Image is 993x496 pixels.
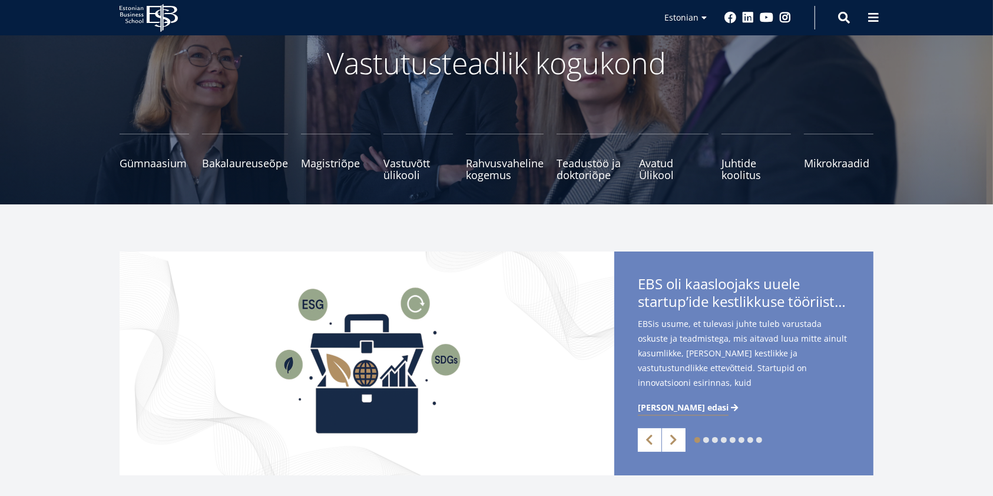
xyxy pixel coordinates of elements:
[638,402,729,414] span: [PERSON_NAME] edasi
[638,275,850,314] span: EBS oli kaasloojaks uuele
[703,437,709,443] a: 2
[638,293,850,310] span: startup’ide kestlikkuse tööriistakastile
[639,157,709,181] span: Avatud Ülikool
[120,134,189,181] a: Gümnaasium
[721,437,727,443] a: 4
[301,134,370,181] a: Magistriõpe
[694,437,700,443] a: 1
[184,45,809,81] p: Vastutusteadlik kogukond
[383,157,453,181] span: Vastuvõtt ülikooli
[804,134,873,181] a: Mikrokraadid
[557,157,626,181] span: Teadustöö ja doktoriõpe
[383,134,453,181] a: Vastuvõtt ülikooli
[804,157,873,169] span: Mikrokraadid
[756,437,762,443] a: 8
[638,316,850,409] span: EBSis usume, et tulevasi juhte tuleb varustada oskuste ja teadmistega, mis aitavad luua mitte ain...
[120,252,614,475] img: Startup toolkit image
[747,437,753,443] a: 7
[639,134,709,181] a: Avatud Ülikool
[202,134,288,181] a: Bakalaureuseõpe
[724,12,736,24] a: Facebook
[301,157,370,169] span: Magistriõpe
[779,12,791,24] a: Instagram
[739,437,744,443] a: 6
[730,437,736,443] a: 5
[721,157,791,181] span: Juhtide koolitus
[662,428,686,452] a: Next
[202,157,288,169] span: Bakalaureuseõpe
[120,157,189,169] span: Gümnaasium
[760,12,773,24] a: Youtube
[466,134,544,181] a: Rahvusvaheline kogemus
[466,157,544,181] span: Rahvusvaheline kogemus
[557,134,626,181] a: Teadustöö ja doktoriõpe
[638,402,740,414] a: [PERSON_NAME] edasi
[712,437,718,443] a: 3
[742,12,754,24] a: Linkedin
[721,134,791,181] a: Juhtide koolitus
[638,428,661,452] a: Previous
